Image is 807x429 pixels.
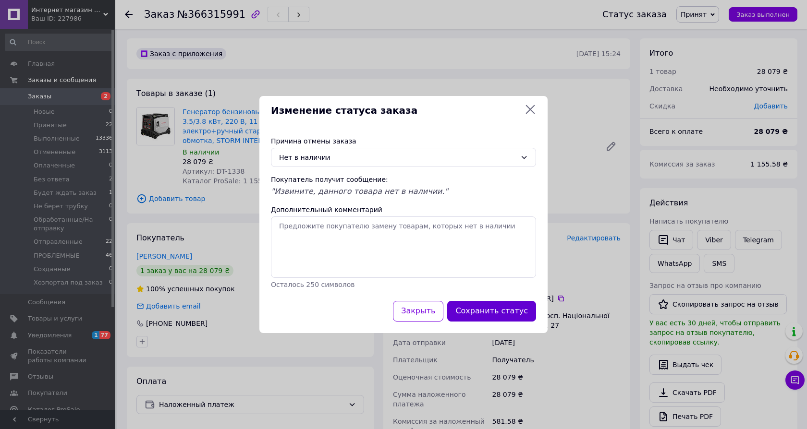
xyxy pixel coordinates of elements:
div: Причина отмены заказа [271,136,536,146]
div: Покупатель получит сообщение: [271,175,536,184]
button: Сохранить статус [447,301,536,322]
span: "Извините, данного товара нет в наличии." [271,187,448,196]
div: Нет в наличии [279,152,516,163]
span: Осталось 250 символов [271,281,355,288]
span: Изменение статуса заказа [271,104,521,118]
button: Закрыть [393,301,443,322]
label: Дополнительный комментарий [271,206,382,214]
